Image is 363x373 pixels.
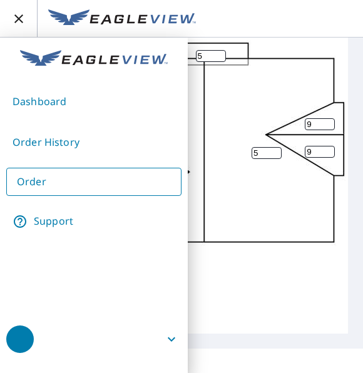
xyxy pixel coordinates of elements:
[6,86,181,117] a: Dashboard
[6,206,181,237] a: Support
[48,9,196,28] img: EV Logo
[6,127,181,158] a: Order History
[6,168,181,196] a: Order
[20,50,168,69] img: EV Logo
